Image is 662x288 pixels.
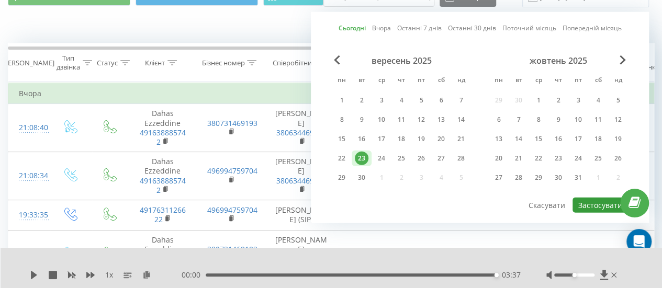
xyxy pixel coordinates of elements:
[265,231,338,279] td: [PERSON_NAME]
[552,171,565,185] div: 30
[620,55,626,65] span: Next Month
[611,152,625,165] div: 26
[454,152,468,165] div: 28
[431,112,451,128] div: сб 13 вер 2025 р.
[433,73,449,89] abbr: субота
[573,273,577,277] div: Accessibility label
[548,131,568,147] div: чт 16 жовт 2025 р.
[588,112,608,128] div: сб 11 жовт 2025 р.
[529,112,548,128] div: ср 8 жовт 2025 р.
[57,54,80,72] div: Тип дзвінка
[434,113,448,126] div: 13
[265,200,338,230] td: [PERSON_NAME] (SIP)
[568,170,588,186] div: пт 31 жовт 2025 р.
[512,171,525,185] div: 28
[397,23,442,33] a: Останні 7 днів
[489,170,509,186] div: пн 27 жовт 2025 р.
[2,59,54,67] div: [PERSON_NAME]
[489,55,628,66] div: жовтень 2025
[201,59,244,67] div: Бізнес номер
[451,112,471,128] div: нд 14 вер 2025 р.
[608,131,628,147] div: нд 19 жовт 2025 р.
[451,131,471,147] div: нд 21 вер 2025 р.
[414,113,428,126] div: 12
[19,118,40,138] div: 21:08:40
[552,94,565,107] div: 2
[611,113,625,126] div: 12
[105,270,113,280] span: 1 x
[454,94,468,107] div: 7
[335,152,349,165] div: 22
[372,23,391,33] a: Вчора
[434,132,448,146] div: 20
[529,131,548,147] div: ср 15 жовт 2025 р.
[608,93,628,108] div: нд 5 жовт 2025 р.
[492,171,506,185] div: 27
[532,152,545,165] div: 22
[352,93,372,108] div: вт 2 вер 2025 р.
[335,94,349,107] div: 1
[611,132,625,146] div: 19
[509,112,529,128] div: вт 7 жовт 2025 р.
[489,151,509,166] div: пн 20 жовт 2025 р.
[591,113,605,126] div: 11
[571,152,585,165] div: 24
[332,170,352,186] div: пн 29 вер 2025 р.
[265,152,338,200] td: [PERSON_NAME]
[334,55,340,65] span: Previous Month
[355,132,368,146] div: 16
[608,112,628,128] div: нд 12 жовт 2025 р.
[395,113,408,126] div: 11
[140,176,186,195] a: 491638885742
[19,244,40,264] div: 18:08:05
[611,94,625,107] div: 5
[207,244,257,254] a: 380731469193
[276,176,327,186] a: 380634469193
[568,151,588,166] div: пт 24 жовт 2025 р.
[332,112,352,128] div: пн 8 вер 2025 р.
[529,151,548,166] div: ср 22 жовт 2025 р.
[394,73,409,89] abbr: четвер
[571,171,585,185] div: 31
[588,151,608,166] div: сб 25 жовт 2025 р.
[391,93,411,108] div: чт 4 вер 2025 р.
[335,113,349,126] div: 8
[451,151,471,166] div: нд 28 вер 2025 р.
[354,73,369,89] abbr: вівторок
[182,270,206,280] span: 00:00
[391,112,411,128] div: чт 11 вер 2025 р.
[332,93,352,108] div: пн 1 вер 2025 р.
[375,152,388,165] div: 24
[335,171,349,185] div: 29
[532,113,545,126] div: 8
[590,73,606,89] abbr: субота
[352,112,372,128] div: вт 9 вер 2025 р.
[207,166,257,176] a: 496994759704
[511,73,526,89] abbr: вівторок
[489,112,509,128] div: пн 6 жовт 2025 р.
[395,152,408,165] div: 25
[529,93,548,108] div: ср 1 жовт 2025 р.
[414,132,428,146] div: 19
[512,152,525,165] div: 21
[568,131,588,147] div: пт 17 жовт 2025 р.
[548,170,568,186] div: чт 30 жовт 2025 р.
[551,73,566,89] abbr: четвер
[448,23,496,33] a: Останні 30 днів
[552,132,565,146] div: 16
[531,73,546,89] abbr: середа
[434,152,448,165] div: 27
[512,132,525,146] div: 14
[403,231,469,279] td: 00:16
[332,151,352,166] div: пн 22 вер 2025 р.
[375,94,388,107] div: 3
[145,59,165,67] div: Клієнт
[454,132,468,146] div: 21
[355,94,368,107] div: 2
[512,113,525,126] div: 7
[571,113,585,126] div: 10
[352,131,372,147] div: вт 16 вер 2025 р.
[591,152,605,165] div: 25
[352,170,372,186] div: вт 30 вер 2025 р.
[591,132,605,146] div: 18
